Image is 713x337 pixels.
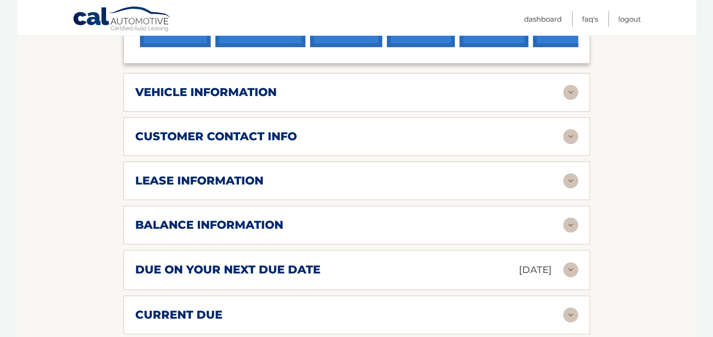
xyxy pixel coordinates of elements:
[135,85,277,99] h2: vehicle information
[135,308,222,322] h2: current due
[563,129,578,144] img: accordion-rest.svg
[563,217,578,233] img: accordion-rest.svg
[618,11,641,27] a: Logout
[73,6,172,33] a: Cal Automotive
[524,11,562,27] a: Dashboard
[582,11,598,27] a: FAQ's
[135,174,263,188] h2: lease information
[135,129,297,144] h2: customer contact info
[519,262,552,278] p: [DATE]
[563,307,578,322] img: accordion-rest.svg
[563,262,578,277] img: accordion-rest.svg
[135,218,283,232] h2: balance information
[135,263,320,277] h2: due on your next due date
[563,85,578,100] img: accordion-rest.svg
[563,173,578,188] img: accordion-rest.svg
